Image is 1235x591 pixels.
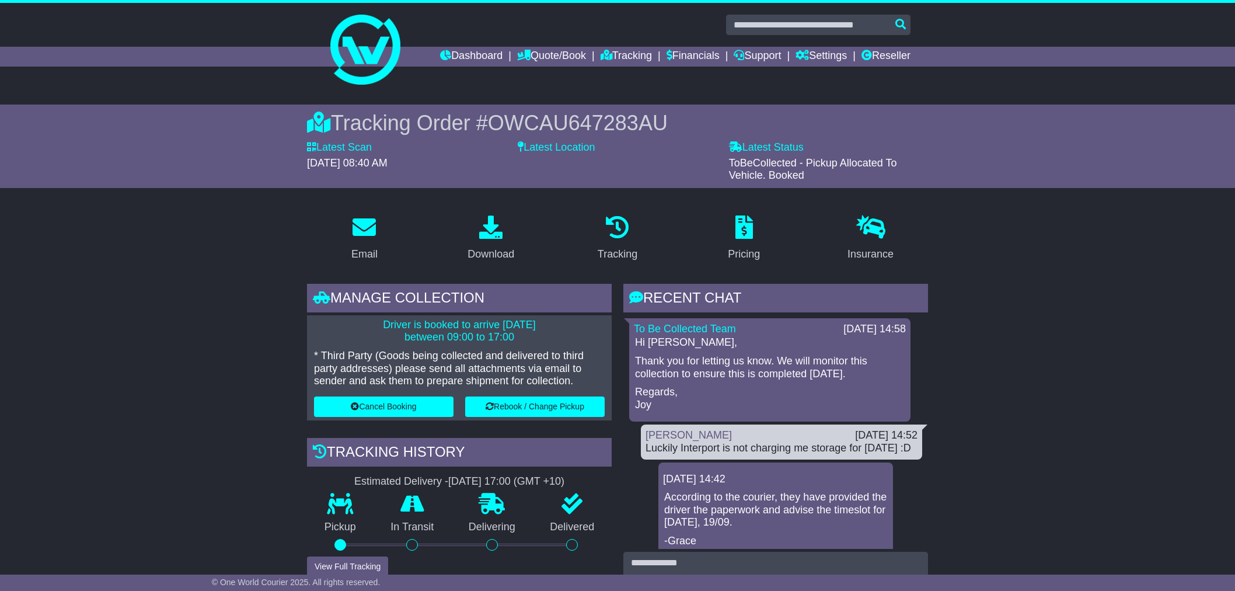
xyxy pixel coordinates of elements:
[307,521,374,534] p: Pickup
[344,211,385,266] a: Email
[307,284,612,315] div: Manage collection
[855,429,917,442] div: [DATE] 14:52
[646,429,732,441] a: [PERSON_NAME]
[635,386,905,411] p: Regards, Joy
[861,47,910,67] a: Reseller
[601,47,652,67] a: Tracking
[314,350,605,388] p: * Third Party (Goods being collected and delivered to third party addresses) please send all atta...
[663,473,888,486] div: [DATE] 14:42
[598,246,637,262] div: Tracking
[351,246,378,262] div: Email
[796,47,847,67] a: Settings
[212,578,381,587] span: © One World Courier 2025. All rights reserved.
[307,141,372,154] label: Latest Scan
[635,355,905,380] p: Thank you for letting us know. We will monitor this collection to ensure this is completed [DATE].
[465,397,605,417] button: Rebook / Change Pickup
[314,319,605,344] p: Driver is booked to arrive [DATE] between 09:00 to 17:00
[623,284,928,315] div: RECENT CHAT
[734,47,781,67] a: Support
[664,491,887,529] p: According to the courier, they have provided the driver the paperwork and advise the timeslot for...
[307,157,388,169] span: [DATE] 08:40 AM
[460,211,522,266] a: Download
[634,323,736,335] a: To Be Collected Team
[307,557,388,577] button: View Full Tracking
[307,110,928,135] div: Tracking Order #
[488,111,668,135] span: OWCAU647283AU
[590,211,645,266] a: Tracking
[314,397,453,417] button: Cancel Booking
[847,246,894,262] div: Insurance
[468,246,514,262] div: Download
[374,521,452,534] p: In Transit
[720,211,767,266] a: Pricing
[448,475,564,488] div: [DATE] 17:00 (GMT +10)
[646,442,917,455] div: Luckily Interport is not charging me storage for [DATE] :D
[729,141,804,154] label: Latest Status
[667,47,720,67] a: Financials
[728,246,760,262] div: Pricing
[843,323,906,336] div: [DATE] 14:58
[533,521,612,534] p: Delivered
[517,47,586,67] a: Quote/Book
[440,47,503,67] a: Dashboard
[518,141,595,154] label: Latest Location
[635,336,905,349] p: Hi [PERSON_NAME],
[840,211,901,266] a: Insurance
[729,157,897,182] span: ToBeCollected - Pickup Allocated To Vehicle. Booked
[307,475,612,488] div: Estimated Delivery -
[664,535,887,548] p: -Grace
[307,438,612,470] div: Tracking history
[451,521,533,534] p: Delivering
